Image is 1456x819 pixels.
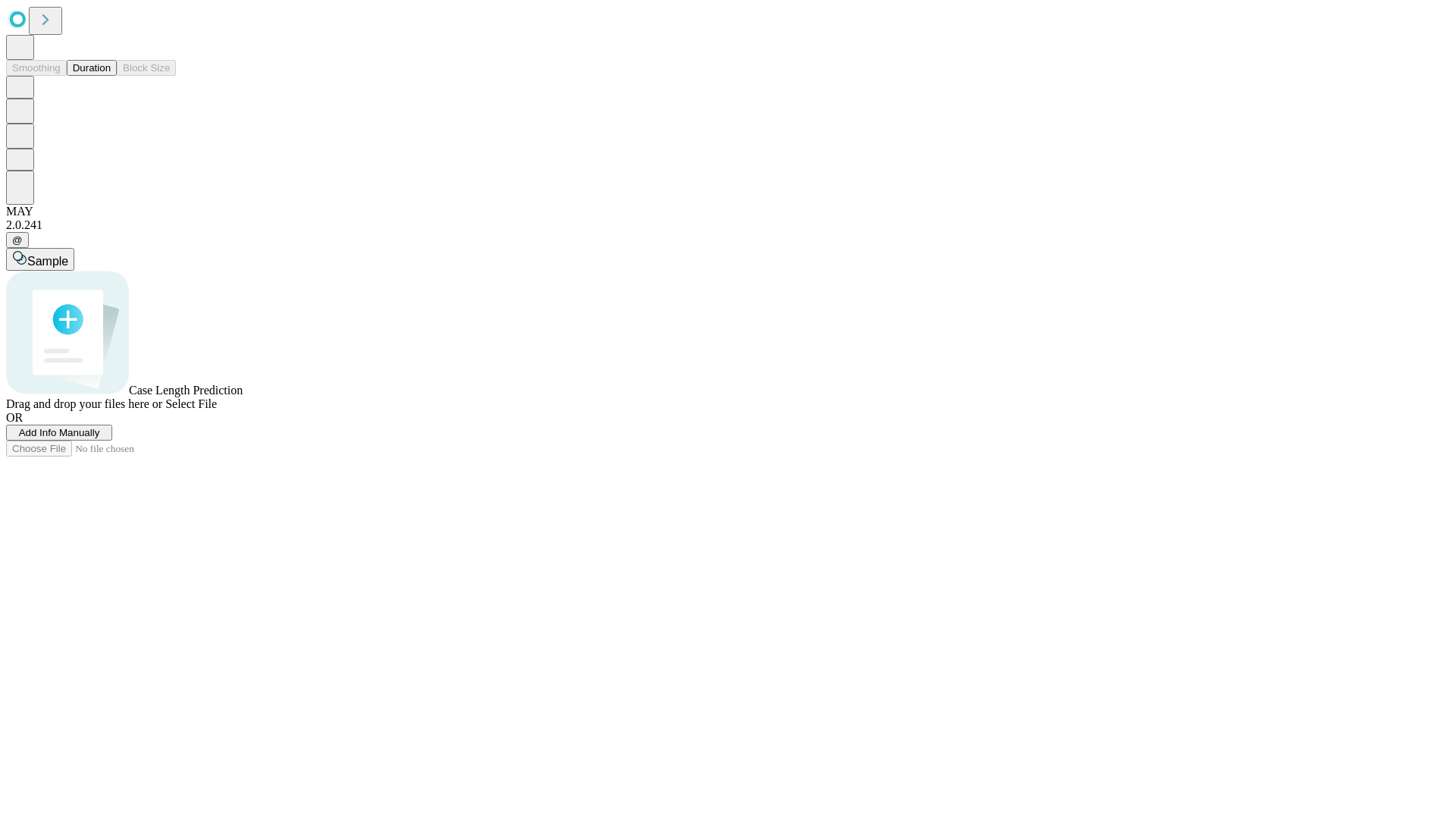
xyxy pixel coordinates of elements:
[6,218,1450,232] div: 2.0.241
[6,248,74,271] button: Sample
[67,60,117,76] button: Duration
[27,255,68,268] span: Sample
[6,397,162,410] span: Drag and drop your files here or
[12,234,23,246] span: @
[165,397,217,410] span: Select File
[6,411,23,424] span: OR
[6,60,67,76] button: Smoothing
[6,425,112,441] button: Add Info Manually
[6,232,29,248] button: @
[117,60,176,76] button: Block Size
[19,427,100,438] span: Add Info Manually
[6,205,1450,218] div: MAY
[129,384,243,397] span: Case Length Prediction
